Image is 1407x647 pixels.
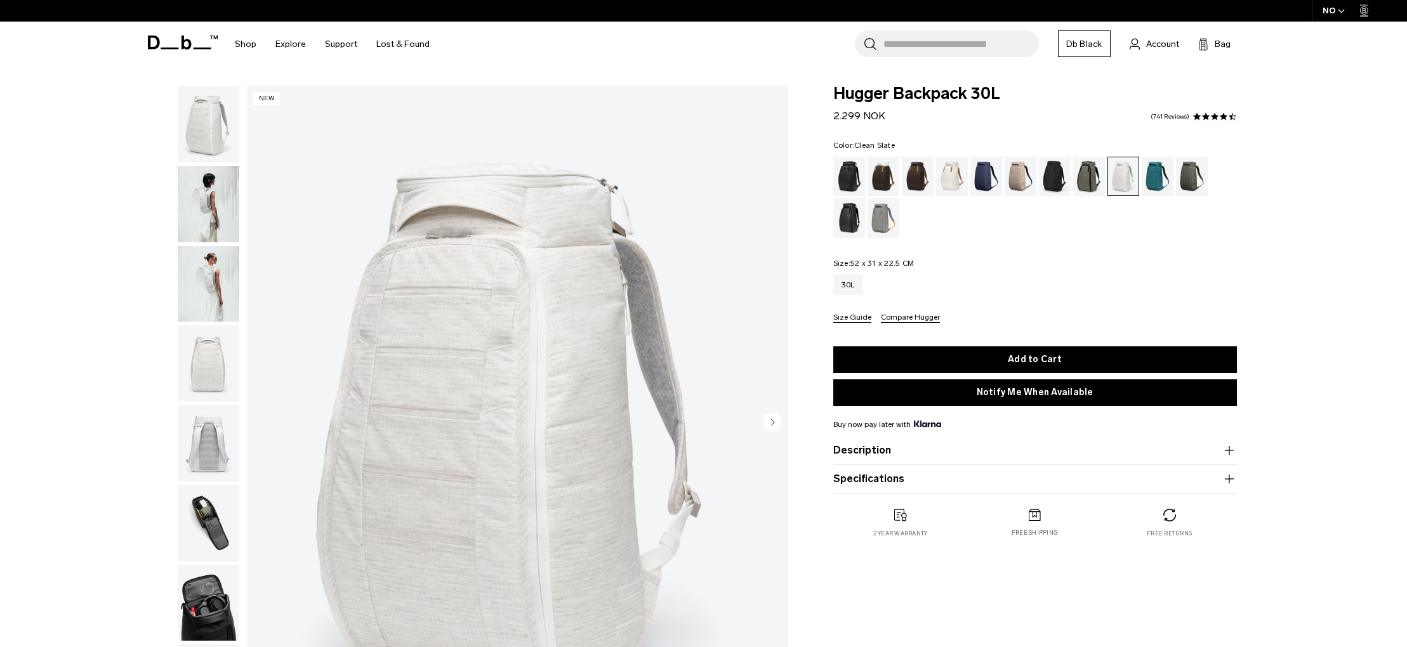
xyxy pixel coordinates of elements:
a: Oatmilk [936,157,968,196]
button: Bag [1198,36,1231,51]
a: 741 reviews [1151,114,1189,120]
img: Hugger Backpack 30L Clean Slate [178,166,239,242]
a: Db Black [1058,30,1111,57]
img: Hugger Backpack 30L Clean Slate [178,325,239,402]
a: Cappuccino [868,157,899,196]
span: Buy now pay later with [833,419,941,430]
span: Hugger Backpack 30L [833,86,1237,102]
a: Lost & Found [376,22,430,67]
a: Espresso [902,157,934,196]
a: Support [325,22,357,67]
a: Sand Grey [868,199,899,238]
a: Moss Green [1176,157,1208,196]
a: Blue Hour [970,157,1002,196]
nav: Main Navigation [225,22,439,67]
p: Free returns [1147,529,1192,538]
button: Hugger Backpack 30L Clean Slate [177,245,240,323]
span: 52 x 31 x 22.5 CM [850,259,914,268]
legend: Size: [833,259,915,267]
img: Hugger Backpack 30L Clean Slate [178,565,239,641]
a: Account [1130,36,1179,51]
button: Hugger Backpack 30L Clean Slate [177,565,240,642]
button: Hugger Backpack 30L Clean Slate [177,485,240,562]
a: Charcoal Grey [1039,157,1071,196]
button: Compare Hugger [881,313,940,323]
button: Size Guide [833,313,871,323]
button: Add to Cart [833,346,1237,373]
a: Fogbow Beige [1005,157,1036,196]
button: Hugger Backpack 30L Clean Slate [177,405,240,482]
a: 30L [833,275,863,295]
button: Notify Me When Available [833,379,1237,406]
p: 2 year warranty [873,529,928,538]
span: Bag [1215,37,1231,51]
p: New [253,92,281,105]
span: Account [1146,37,1179,51]
legend: Color: [833,141,895,149]
img: Hugger Backpack 30L Clean Slate [178,86,239,162]
a: Forest Green [1073,157,1105,196]
p: Free shipping [1012,528,1058,537]
img: Hugger Backpack 30L Clean Slate [178,485,239,561]
button: Specifications [833,471,1237,487]
button: Hugger Backpack 30L Clean Slate [177,325,240,402]
a: Shop [235,22,256,67]
img: Hugger Backpack 30L Clean Slate [178,246,239,322]
a: Clean Slate [1107,157,1139,196]
span: 2.299 NOK [833,110,885,122]
img: Hugger Backpack 30L Clean Slate [178,405,239,481]
a: Black Out [833,157,865,196]
a: Reflective Black [833,199,865,238]
button: Description [833,443,1237,458]
button: Hugger Backpack 30L Clean Slate [177,86,240,163]
span: Clean Slate [854,141,895,150]
img: {"height" => 20, "alt" => "Klarna"} [914,421,941,427]
button: Hugger Backpack 30L Clean Slate [177,166,240,243]
a: Explore [275,22,306,67]
a: Midnight Teal [1142,157,1173,196]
